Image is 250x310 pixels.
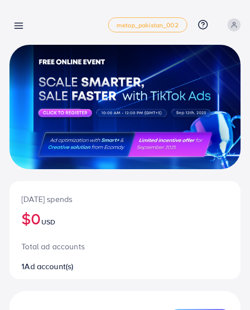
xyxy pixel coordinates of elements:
span: metap_pakistan_002 [117,22,179,28]
iframe: Chat [208,265,243,303]
span: Ad account(s) [24,261,73,272]
span: USD [41,217,55,227]
p: [DATE] spends [21,193,229,205]
h2: 1 [21,262,229,271]
h2: $0 [21,209,229,228]
a: metap_pakistan_002 [108,17,187,32]
p: Total ad accounts [21,240,229,252]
